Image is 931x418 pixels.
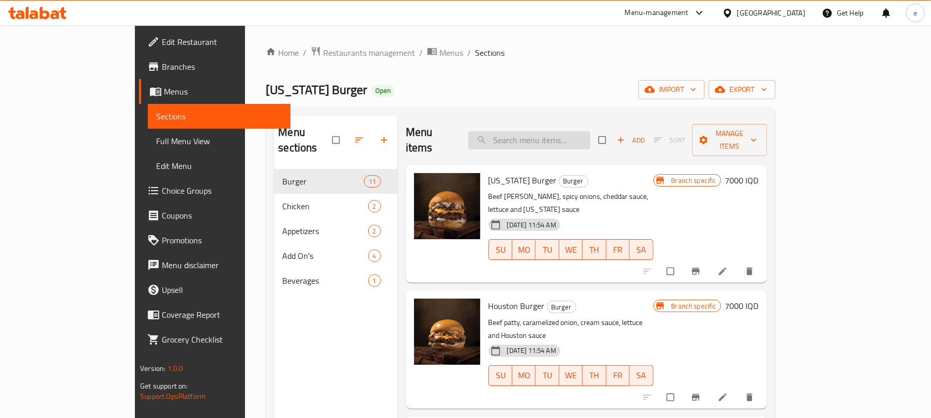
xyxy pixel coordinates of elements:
[489,190,653,216] p: Beef [PERSON_NAME], spicy onions, cheddar sauce, lettuce and [US_STATE] sauce
[606,239,630,260] button: FR
[274,165,397,297] nav: Menu sections
[162,308,282,321] span: Coverage Report
[139,277,291,302] a: Upsell
[282,175,364,188] span: Burger
[139,302,291,327] a: Coverage Report
[162,60,282,73] span: Branches
[738,386,763,409] button: delete
[282,274,368,287] span: Beverages
[278,125,332,156] h2: Menu sections
[667,176,721,185] span: Branch specific
[540,368,555,383] span: TU
[489,173,557,188] span: [US_STATE] Burger
[625,7,689,19] div: Menu-management
[547,301,576,313] div: Burger
[717,83,767,96] span: export
[368,200,381,212] div: items
[369,251,380,261] span: 4
[282,200,368,212] span: Chicken
[684,260,709,283] button: Branch-specific-item
[718,266,730,276] a: Edit menu item
[162,209,282,222] span: Coupons
[737,7,805,19] div: [GEOGRAPHIC_DATA]
[587,242,602,257] span: TH
[634,242,649,257] span: SA
[162,259,282,271] span: Menu disclaimer
[718,392,730,402] a: Edit menu item
[475,47,505,59] span: Sections
[303,47,307,59] li: /
[148,104,291,129] a: Sections
[368,225,381,237] div: items
[647,83,696,96] span: import
[512,365,536,386] button: MO
[419,47,423,59] li: /
[369,276,380,286] span: 1
[414,299,480,365] img: Houston Burger
[162,333,282,346] span: Grocery Checklist
[371,86,395,95] span: Open
[700,127,759,153] span: Manage items
[368,274,381,287] div: items
[140,379,188,393] span: Get support on:
[667,301,721,311] span: Branch specific
[559,365,583,386] button: WE
[638,80,705,99] button: import
[364,177,380,187] span: 11
[414,173,480,239] img: Texas Burger
[427,46,463,59] a: Menus
[725,173,759,188] h6: 7000 IQD
[630,365,653,386] button: SA
[614,132,647,148] span: Add item
[630,239,653,260] button: SA
[274,268,397,293] div: Beverages1
[489,298,545,314] span: Houston Burger
[139,253,291,277] a: Menu disclaimer
[563,368,578,383] span: WE
[439,47,463,59] span: Menus
[617,134,645,146] span: Add
[583,239,606,260] button: TH
[563,242,578,257] span: WE
[547,301,576,313] span: Burger
[162,284,282,296] span: Upsell
[559,175,588,187] span: Burger
[140,390,206,403] a: Support.OpsPlatform
[559,175,588,188] div: Burger
[369,226,380,236] span: 2
[611,242,625,257] span: FR
[503,220,560,230] span: [DATE] 11:54 AM
[489,365,512,386] button: SU
[684,386,709,409] button: Branch-specific-item
[266,46,775,59] nav: breadcrumb
[164,85,282,98] span: Menus
[583,365,606,386] button: TH
[692,124,767,156] button: Manage items
[467,47,471,59] li: /
[162,234,282,246] span: Promotions
[468,131,590,149] input: search
[274,243,397,268] div: Add On's4
[162,36,282,48] span: Edit Restaurant
[647,132,692,148] span: Select section first
[282,225,368,237] span: Appetizers
[311,46,415,59] a: Restaurants management
[489,316,653,342] p: Beef patty, caramelized onion, cream sauce, lettuce and Houston sauce
[536,365,559,386] button: TU
[282,250,368,262] span: Add On's
[661,261,682,281] span: Select to update
[516,368,531,383] span: MO
[369,202,380,211] span: 2
[540,242,555,257] span: TU
[156,160,282,172] span: Edit Menu
[162,184,282,197] span: Choice Groups
[139,178,291,203] a: Choice Groups
[274,194,397,219] div: Chicken2
[738,260,763,283] button: delete
[364,175,380,188] div: items
[148,153,291,178] a: Edit Menu
[274,219,397,243] div: Appetizers2
[493,368,508,383] span: SU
